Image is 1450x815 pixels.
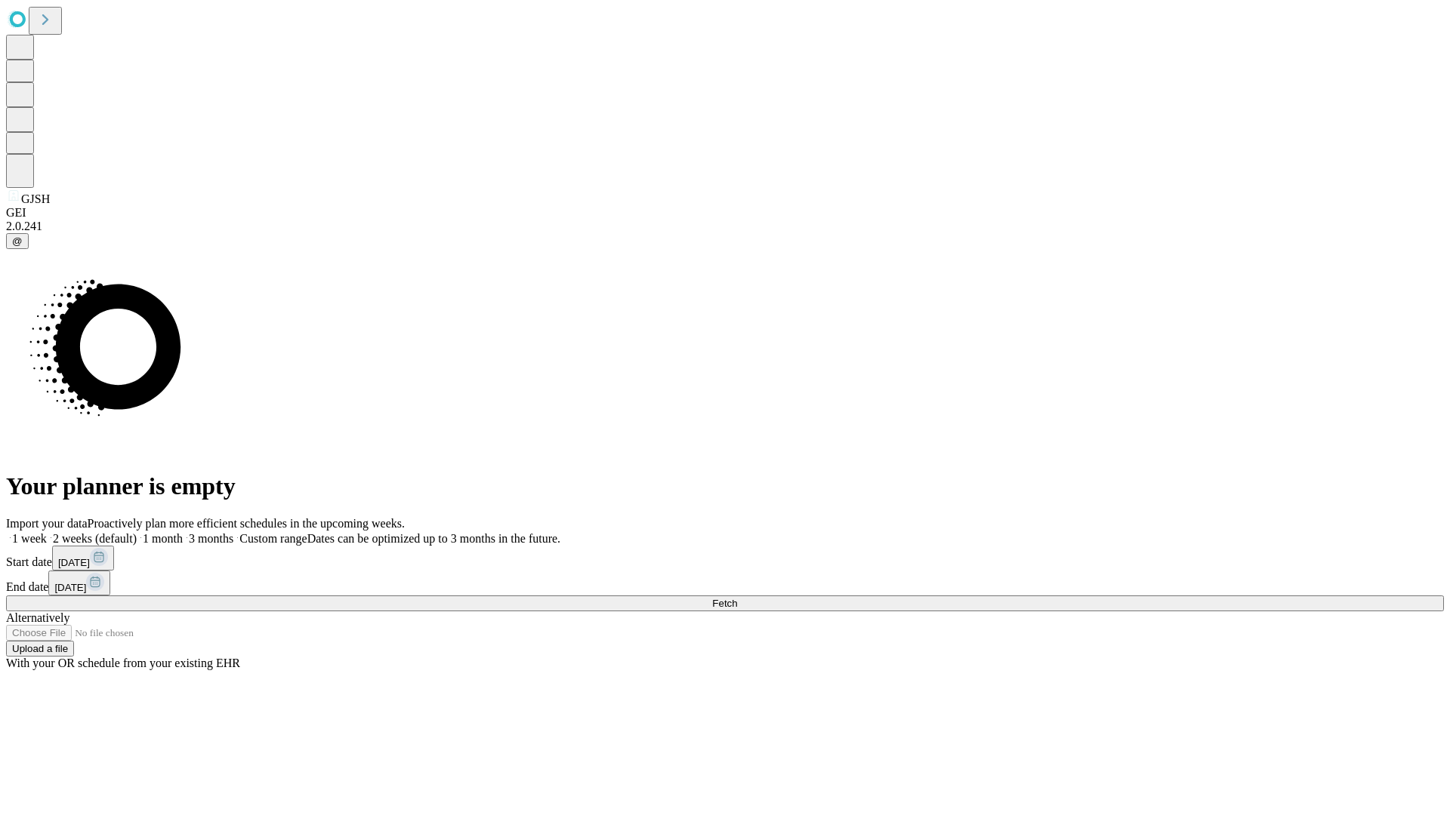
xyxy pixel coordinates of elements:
span: Import your data [6,517,88,530]
div: GEI [6,206,1444,220]
button: @ [6,233,29,249]
h1: Your planner is empty [6,472,1444,500]
span: Proactively plan more efficient schedules in the upcoming weeks. [88,517,405,530]
span: GJSH [21,192,50,205]
button: [DATE] [52,546,114,570]
div: Start date [6,546,1444,570]
span: [DATE] [54,582,86,593]
span: Alternatively [6,611,69,624]
span: 1 week [12,532,47,545]
span: Fetch [712,598,737,609]
button: [DATE] [48,570,110,595]
span: @ [12,235,23,247]
span: [DATE] [58,557,90,568]
span: 1 month [143,532,183,545]
span: 2 weeks (default) [53,532,137,545]
button: Upload a file [6,641,74,657]
button: Fetch [6,595,1444,611]
span: Dates can be optimized up to 3 months in the future. [307,532,560,545]
div: End date [6,570,1444,595]
div: 2.0.241 [6,220,1444,233]
span: With your OR schedule from your existing EHR [6,657,240,669]
span: Custom range [239,532,307,545]
span: 3 months [189,532,233,545]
